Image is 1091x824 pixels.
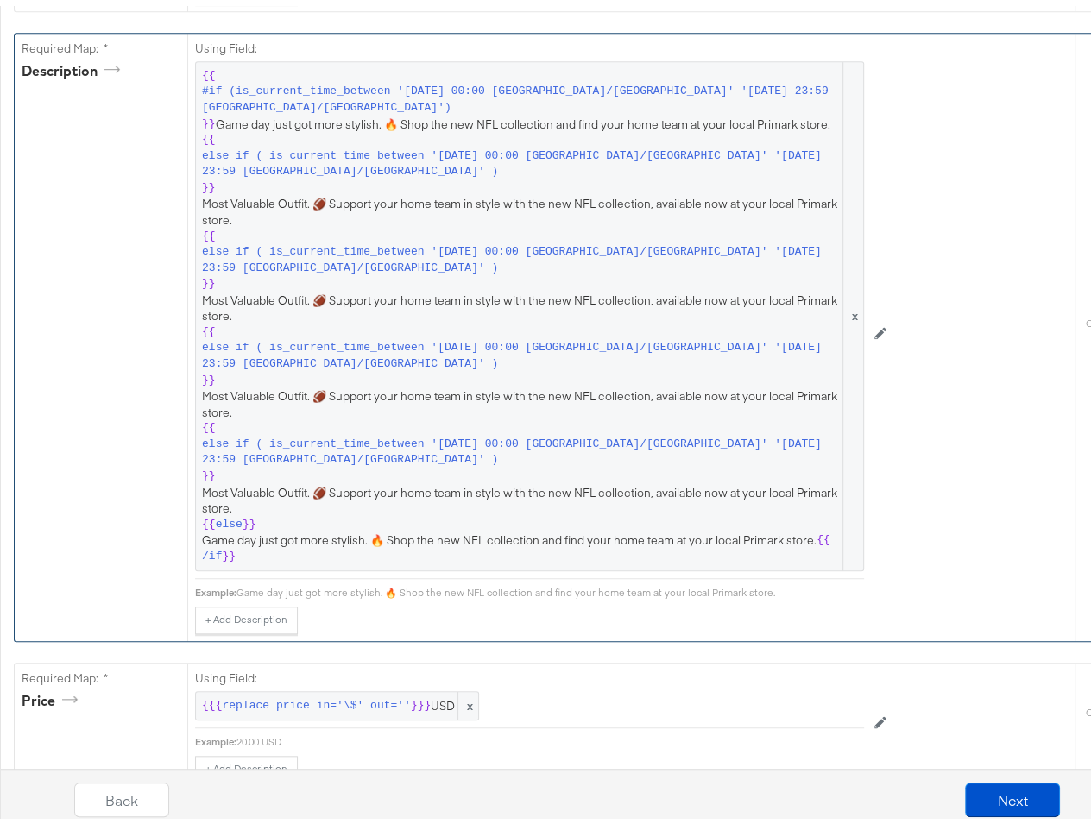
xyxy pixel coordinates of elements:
span: else if ( is_current_time_between '[DATE] 00:00 [GEOGRAPHIC_DATA]/[GEOGRAPHIC_DATA]' '[DATE] 23:5... [202,238,840,270]
span: #if (is_current_time_between '[DATE] 00:00 [GEOGRAPHIC_DATA]/[GEOGRAPHIC_DATA]' '[DATE] 23:59 [GE... [202,78,840,110]
label: Required Map: * [22,664,180,681]
div: description [22,55,126,75]
span: {{ [202,511,216,527]
span: }} [243,511,256,527]
span: else if ( is_current_time_between '[DATE] 00:00 [GEOGRAPHIC_DATA]/[GEOGRAPHIC_DATA]' '[DATE] 23:5... [202,334,840,366]
div: Game day just got more stylish. 🔥 Shop the new NFL collection and find your home team at your loc... [236,580,864,594]
span: USD [202,692,472,708]
span: {{ [202,126,216,142]
span: {{ [817,526,830,543]
button: Next [965,777,1060,811]
div: price [22,685,84,705]
button: Back [74,777,169,811]
span: }} [202,270,216,286]
span: }}} [411,692,431,708]
span: x [842,56,863,564]
label: Using Field: [195,35,864,51]
span: replace price in='\$' out='' [222,692,410,708]
span: {{ [202,318,216,335]
span: else if ( is_current_time_between '[DATE] 00:00 [GEOGRAPHIC_DATA]/[GEOGRAPHIC_DATA]' '[DATE] 23:5... [202,431,840,462]
span: x [457,686,478,714]
span: {{{ [202,692,222,708]
span: else [216,511,243,527]
div: 20.00 USD [236,729,864,743]
span: /if [202,543,222,559]
button: + Add Description [195,601,298,628]
div: Example: [195,580,236,594]
span: Game day just got more stylish. 🔥 Shop the new NFL collection and find your home team at your loc... [202,62,857,558]
div: Example: [195,729,236,743]
span: }} [202,367,216,383]
span: }} [202,174,216,191]
span: }} [202,462,216,479]
span: {{ [202,414,216,431]
span: {{ [202,223,216,239]
span: {{ [202,62,216,79]
span: }} [222,543,236,559]
label: Required Map: * [22,35,180,51]
label: Using Field: [195,664,864,681]
span: }} [202,110,216,127]
span: else if ( is_current_time_between '[DATE] 00:00 [GEOGRAPHIC_DATA]/[GEOGRAPHIC_DATA]' '[DATE] 23:5... [202,142,840,174]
